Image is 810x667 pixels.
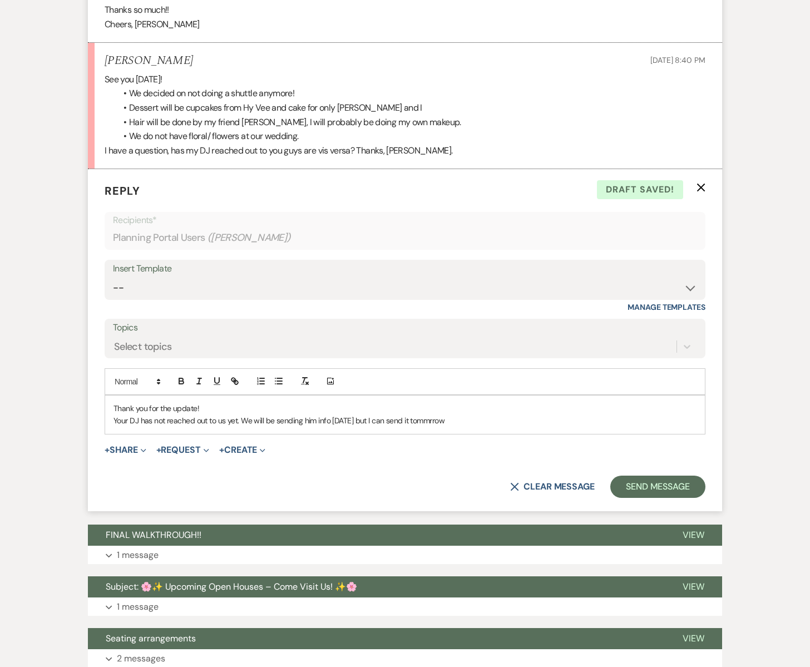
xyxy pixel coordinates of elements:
[113,320,697,336] label: Topics
[88,546,722,565] button: 1 message
[113,414,697,427] p: Your DJ has not reached out to us yet. We will be sending him info [DATE] but I can send it tommrrow
[208,230,291,245] span: ( [PERSON_NAME] )
[105,17,705,32] p: Cheers, [PERSON_NAME]
[105,144,705,158] p: I have a question, has my DJ reached out to you guys are vis versa? Thanks, [PERSON_NAME].
[116,115,705,130] li: Hair will be done by my friend [PERSON_NAME], I will probably be doing my own makeup.
[88,525,665,546] button: FINAL WALKTHROUGH!!
[88,597,722,616] button: 1 message
[116,129,705,144] li: We do not have floral/ flowers at our wedding.
[597,180,683,199] span: Draft saved!
[106,529,201,541] span: FINAL WALKTHROUGH!!
[683,529,704,541] span: View
[113,261,697,277] div: Insert Template
[105,72,705,87] p: See you [DATE]!
[650,55,705,65] span: [DATE] 8:40 PM
[105,3,705,17] p: Thanks so much!!
[117,600,159,614] p: 1 message
[219,446,265,454] button: Create
[665,525,722,546] button: View
[106,581,357,592] span: Subject: 🌸✨ Upcoming Open Houses – Come Visit Us! ✨🌸
[683,581,704,592] span: View
[105,54,193,68] h5: [PERSON_NAME]
[106,633,196,644] span: Seating arrangements
[116,86,705,101] li: We decided on not doing a shuttle anymore!
[117,651,165,666] p: 2 messages
[113,227,697,249] div: Planning Portal Users
[105,446,110,454] span: +
[665,628,722,649] button: View
[510,482,595,491] button: Clear message
[116,101,705,115] li: Dessert will be cupcakes from Hy Vee and cake for only [PERSON_NAME] and I
[117,548,159,562] p: 1 message
[88,576,665,597] button: Subject: 🌸✨ Upcoming Open Houses – Come Visit Us! ✨🌸
[219,446,224,454] span: +
[665,576,722,597] button: View
[88,628,665,649] button: Seating arrangements
[105,446,146,454] button: Share
[113,213,697,228] p: Recipients*
[610,476,705,498] button: Send Message
[156,446,161,454] span: +
[113,402,697,414] p: Thank you for the update!
[628,302,705,312] a: Manage Templates
[683,633,704,644] span: View
[114,339,172,354] div: Select topics
[156,446,209,454] button: Request
[105,184,140,198] span: Reply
